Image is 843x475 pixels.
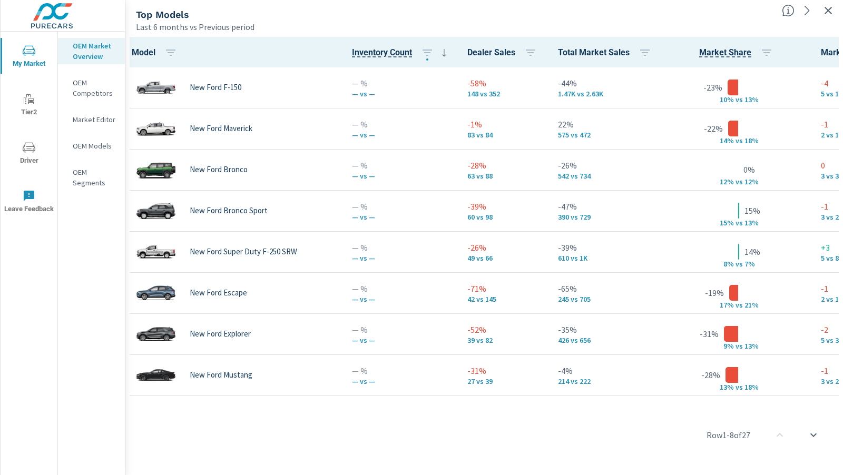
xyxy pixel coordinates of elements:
p: 42 vs 145 [467,295,541,303]
p: New Ford Super Duty F-250 SRW [190,247,297,256]
div: OEM Models [58,138,125,154]
p: — vs — [352,131,450,139]
p: 214 vs 222 [558,377,655,385]
span: Driver [4,141,54,167]
p: -58% [467,77,541,90]
p: -39% [467,200,541,213]
img: glamour [135,400,177,432]
span: Tier2 [4,93,54,118]
img: glamour [135,154,177,185]
p: -47% [558,200,655,213]
p: 8% v [712,259,739,269]
p: -22% [704,122,723,135]
p: 14% [744,245,760,258]
div: OEM Market Overview [58,38,125,64]
p: 10% v [712,95,739,104]
p: OEM Competitors [73,77,116,98]
p: — vs — [352,254,450,262]
p: -35% [558,323,655,336]
span: Total Market Sales [558,46,655,59]
div: Market Editor [58,112,125,127]
p: — vs — [352,90,450,98]
p: -23% [703,81,722,94]
p: New Ford F-150 [190,83,241,92]
p: — vs — [352,336,450,344]
p: 245 vs 705 [558,295,655,303]
p: New Ford Explorer [190,329,251,339]
img: glamour [135,277,177,309]
img: glamour [135,359,177,391]
p: -31% [467,364,541,377]
p: s 13% [739,95,764,104]
p: — vs — [352,295,450,303]
p: 426 vs 656 [558,336,655,344]
p: OEM Market Overview [73,41,116,62]
p: — % [352,323,450,336]
p: — % [352,77,450,90]
p: -1% [467,118,541,131]
p: -52% [467,323,541,336]
p: — % [352,200,450,213]
span: The number of vehicles currently in dealer inventory. This does not include shared inventory, nor... [352,46,412,59]
p: -28% [467,159,541,172]
p: — % [352,241,450,254]
p: 39 vs 82 [467,336,541,344]
p: s 18% [739,136,764,145]
p: -65% [558,282,655,295]
p: 22% [558,118,655,131]
img: glamour [135,72,177,103]
p: 15% [744,204,760,217]
p: OEM Models [73,141,116,151]
p: -4% [558,364,655,377]
p: 17% v [712,300,739,310]
p: 49 vs 66 [467,254,541,262]
p: 13% v [712,382,739,392]
p: s 13% [739,341,764,351]
img: glamour [135,236,177,268]
p: s 12% [739,177,764,186]
p: 12% v [712,177,739,186]
p: 9% v [712,341,739,351]
p: 575 vs 472 [558,131,655,139]
p: -19% [705,286,724,299]
p: — % [352,159,450,172]
p: 60 vs 98 [467,213,541,221]
p: -31% [700,328,719,340]
p: 83 vs 84 [467,131,541,139]
p: 63 vs 88 [467,172,541,180]
p: OEM Segments [73,167,116,188]
span: Market Share [699,46,777,59]
p: Row 1 - 8 of 27 [707,429,750,441]
p: -71% [467,282,541,295]
p: s 18% [739,382,764,392]
span: My Market [4,44,54,70]
p: — % [352,364,450,377]
p: 0% [743,163,755,176]
p: New Ford Mustang [190,370,252,380]
p: 390 vs 729 [558,213,655,221]
img: glamour [135,195,177,226]
div: OEM Segments [58,164,125,191]
p: 14% v [712,136,739,145]
p: New Ford Escape [190,288,247,298]
p: — vs — [352,377,450,385]
div: OEM Competitors [58,75,125,101]
img: glamour [135,113,177,144]
p: -26% [558,159,655,172]
p: 27 vs 39 [467,377,541,385]
p: 148 vs 352 [467,90,541,98]
p: Market Editor [73,114,116,125]
span: Model Sales / Total Market Sales. [Market = within dealer PMA (or 60 miles if no PMA is defined) ... [699,46,751,59]
p: s 7% [739,259,764,269]
p: New Ford Bronco Sport [190,206,268,215]
p: Last 6 months vs Previous period [136,21,254,33]
h5: Top Models [136,9,189,20]
p: — vs — [352,213,450,221]
p: s 13% [739,218,764,227]
p: -44% [558,77,655,90]
p: — % [352,118,450,131]
span: Model [132,46,181,59]
p: s 21% [739,300,764,310]
p: New Ford Bronco [190,165,248,174]
p: 1,474 vs 2,632 [558,90,655,98]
